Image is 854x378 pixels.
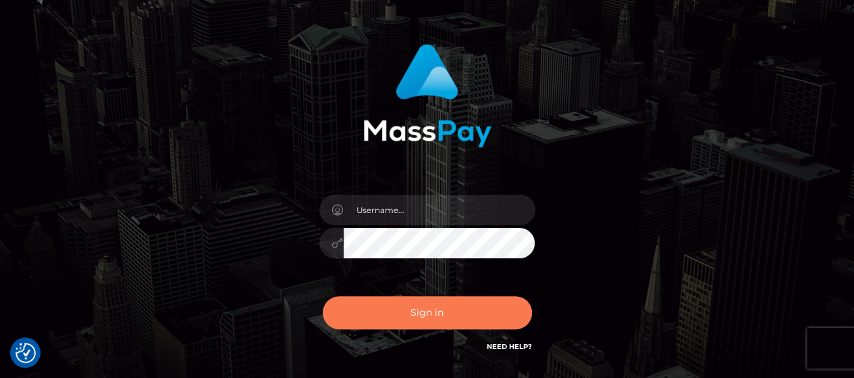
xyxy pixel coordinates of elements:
[344,195,535,225] input: Username...
[323,296,532,329] button: Sign in
[16,343,36,363] button: Consent Preferences
[487,342,532,351] a: Need Help?
[16,343,36,363] img: Revisit consent button
[363,44,491,147] img: MassPay Login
